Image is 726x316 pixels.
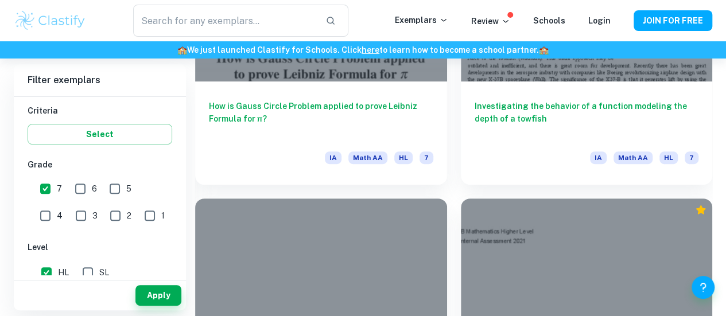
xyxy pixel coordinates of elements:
span: 6 [92,182,97,195]
span: IA [590,151,607,164]
button: Help and Feedback [692,276,715,299]
h6: Investigating the behavior of a function modeling the depth of a towfish [475,100,699,138]
a: Schools [533,16,565,25]
span: 5 [126,182,131,195]
span: 4 [57,209,63,222]
h6: Filter exemplars [14,64,186,96]
h6: Level [28,241,172,253]
span: HL [58,266,69,279]
button: Select [28,124,172,145]
span: SL [99,266,109,279]
button: JOIN FOR FREE [634,10,712,31]
span: 1 [161,209,165,222]
span: 7 [57,182,62,195]
input: Search for any exemplars... [133,5,317,37]
p: Review [471,15,510,28]
a: Login [588,16,611,25]
span: Math AA [348,151,387,164]
span: Math AA [614,151,653,164]
h6: Criteria [28,104,172,117]
span: 3 [92,209,98,222]
p: Exemplars [395,14,448,26]
img: Clastify logo [14,9,87,32]
h6: Grade [28,158,172,171]
div: Premium [695,204,706,216]
span: HL [394,151,413,164]
span: HL [659,151,678,164]
span: 2 [127,209,131,222]
a: here [362,45,379,54]
h6: How is Gauss Circle Problem applied to prove Leibniz Formula for π? [209,100,433,138]
span: 🏫 [177,45,187,54]
span: 🏫 [539,45,549,54]
span: 7 [685,151,698,164]
span: 7 [420,151,433,164]
span: IA [325,151,341,164]
button: Apply [135,285,181,306]
h6: We just launched Clastify for Schools. Click to learn how to become a school partner. [2,44,724,56]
